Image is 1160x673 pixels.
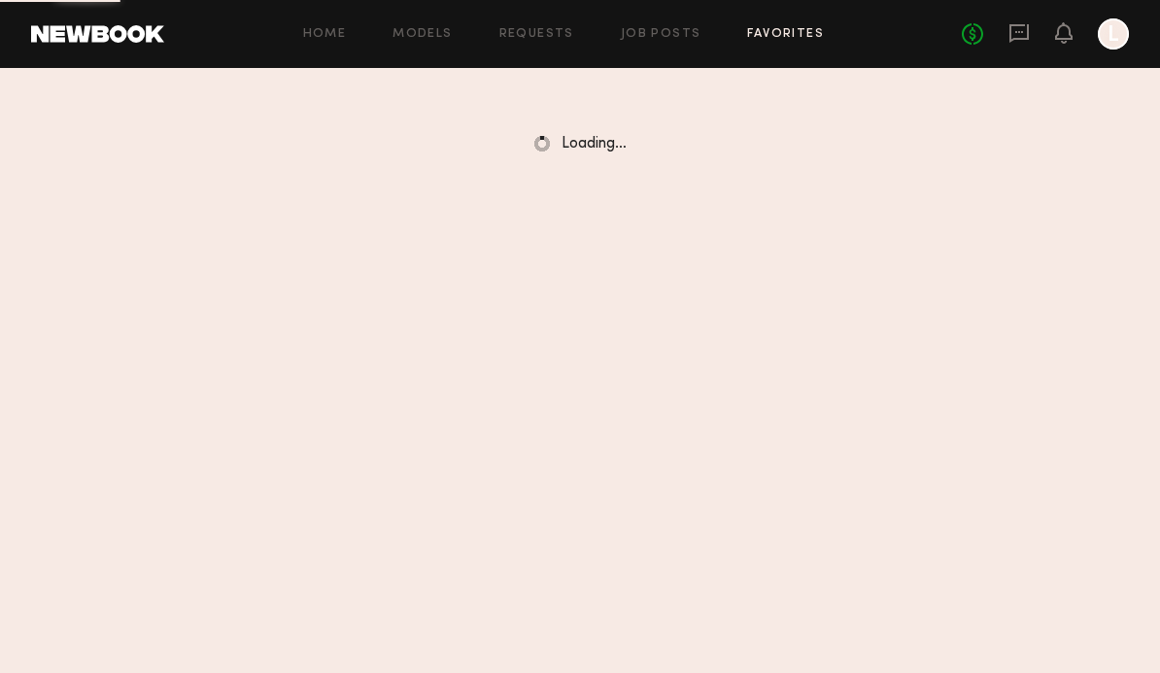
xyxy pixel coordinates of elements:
a: Home [303,28,347,41]
span: Loading… [562,136,627,152]
a: Favorites [747,28,824,41]
a: Job Posts [621,28,701,41]
a: L [1098,18,1129,50]
a: Models [392,28,452,41]
a: Requests [499,28,574,41]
